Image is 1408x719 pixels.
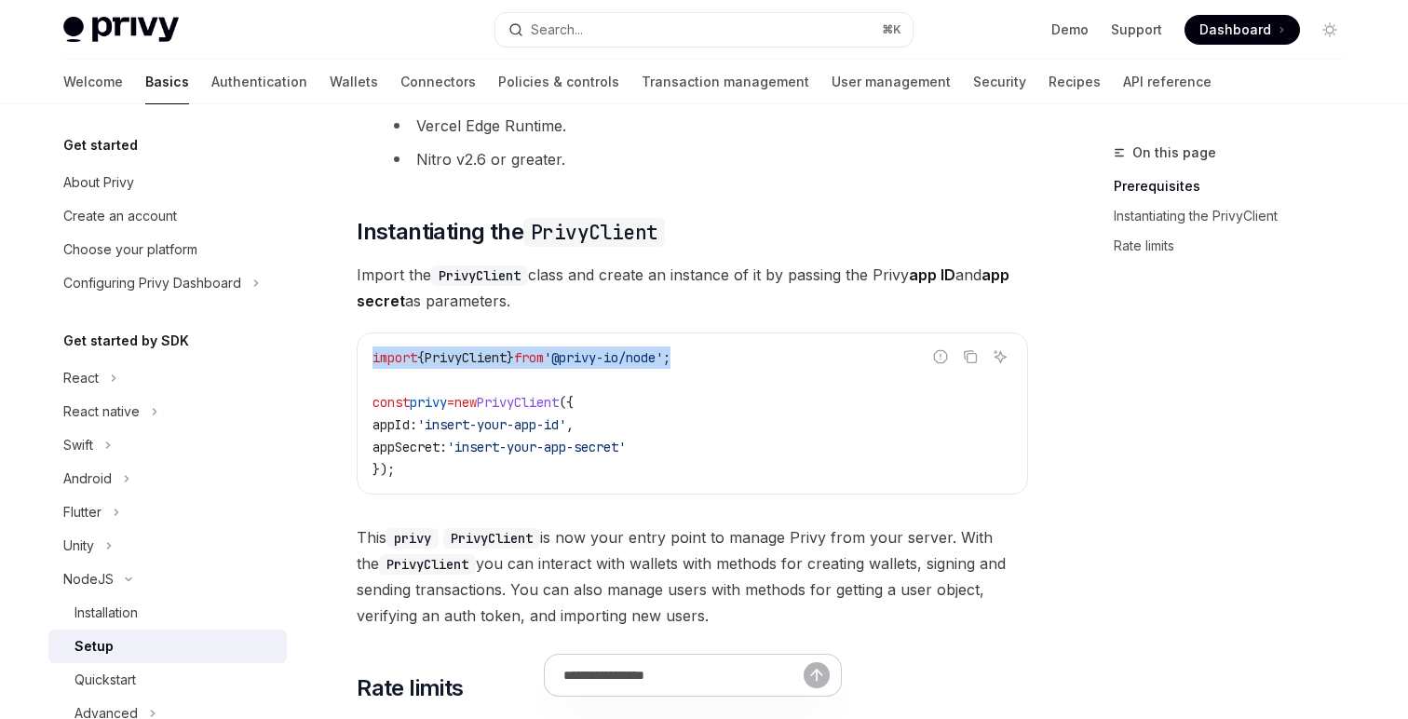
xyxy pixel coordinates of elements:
div: Android [63,468,112,490]
button: NodeJS [48,563,142,596]
div: Setup [74,635,114,658]
span: from [514,349,544,366]
div: Search... [531,19,583,41]
button: Search...⌘K [495,13,913,47]
a: Transaction management [642,60,809,104]
button: React native [48,395,168,428]
a: Setup [48,630,287,663]
a: Welcome [63,60,123,104]
h5: Get started by SDK [63,330,189,352]
span: import [372,349,417,366]
h5: Get started [63,134,138,156]
button: Report incorrect code [928,345,953,369]
span: new [454,394,477,411]
div: Quickstart [74,669,136,691]
button: React [48,361,127,395]
span: '@privy-io/node' [544,349,663,366]
a: Policies & controls [498,60,619,104]
span: 'insert-your-app-id' [417,416,566,433]
a: Demo [1051,20,1089,39]
a: Choose your platform [48,233,287,266]
a: About Privy [48,166,287,199]
div: React native [63,400,140,423]
div: About Privy [63,171,134,194]
span: 'insert-your-app-secret' [447,439,626,455]
span: privy [410,394,447,411]
img: light logo [63,17,179,43]
span: ({ [559,394,574,411]
button: Toggle dark mode [1315,15,1345,45]
div: NodeJS [63,568,114,590]
button: Android [48,462,140,495]
button: Ask AI [988,345,1012,369]
a: Instantiating the PrivyClient [1114,201,1360,231]
span: ; [663,349,670,366]
a: Support [1111,20,1162,39]
code: PrivyClient [443,528,540,549]
input: Ask a question... [563,655,804,696]
code: PrivyClient [523,218,665,247]
button: Send message [804,662,830,688]
strong: app ID [909,265,955,284]
div: Unity [63,535,94,557]
span: Dashboard [1199,20,1271,39]
span: On this page [1132,142,1216,164]
a: Recipes [1049,60,1101,104]
span: PrivyClient [425,349,507,366]
span: appSecret: [372,439,447,455]
span: Instantiating the [357,217,665,247]
span: ⌘ K [882,22,901,37]
button: Copy the contents from the code block [958,345,982,369]
div: React [63,367,99,389]
span: This is now your entry point to manage Privy from your server. With the you can interact with wal... [357,524,1028,629]
a: Wallets [330,60,378,104]
button: Configuring Privy Dashboard [48,266,269,300]
div: Configuring Privy Dashboard [63,272,241,294]
a: Security [973,60,1026,104]
div: Create an account [63,205,177,227]
a: Rate limits [1114,231,1360,261]
a: User management [832,60,951,104]
a: Basics [145,60,189,104]
a: Dashboard [1185,15,1300,45]
a: Connectors [400,60,476,104]
button: Swift [48,428,121,462]
a: Authentication [211,60,307,104]
span: = [447,394,454,411]
span: Import the class and create an instance of it by passing the Privy and as parameters. [357,262,1028,314]
span: PrivyClient [477,394,559,411]
a: Quickstart [48,663,287,697]
div: Choose your platform [63,238,197,261]
code: PrivyClient [379,554,476,575]
span: }); [372,461,395,478]
button: Unity [48,529,122,563]
span: appId: [372,416,417,433]
span: , [566,416,574,433]
li: Nitro v2.6 or greater. [386,146,1028,172]
button: Flutter [48,495,129,529]
a: Installation [48,596,287,630]
div: Installation [74,602,138,624]
a: Prerequisites [1114,171,1360,201]
li: Vercel Edge Runtime. [386,113,1028,139]
span: } [507,349,514,366]
a: API reference [1123,60,1212,104]
a: Create an account [48,199,287,233]
code: PrivyClient [431,265,528,286]
div: Swift [63,434,93,456]
div: Flutter [63,501,102,523]
span: { [417,349,425,366]
code: privy [386,528,439,549]
span: const [372,394,410,411]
